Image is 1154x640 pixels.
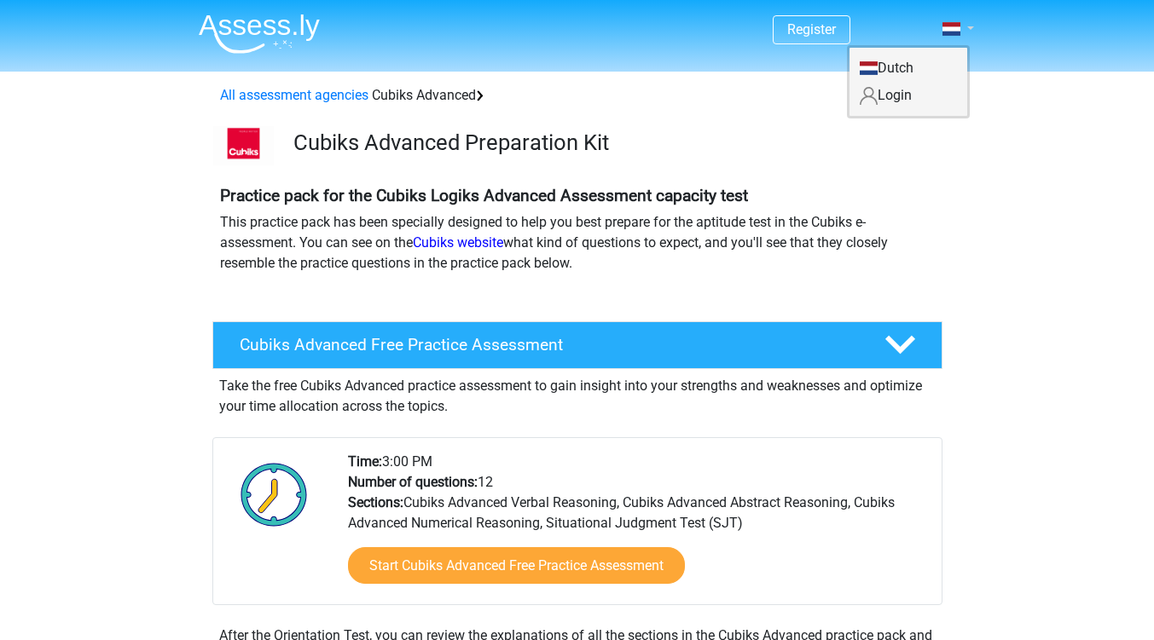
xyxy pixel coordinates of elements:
[478,474,493,490] font: 12
[348,474,478,490] font: Number of questions:
[220,234,888,271] font: what kind of questions to expect, and you'll see that they closely resemble the practice question...
[878,60,913,76] font: Dutch
[213,126,274,165] img: logo-cubiks-300x193.png
[231,452,317,537] img: Clock
[878,87,912,103] font: Login
[219,378,922,414] font: Take the free Cubiks Advanced practice assessment to gain insight into your strengths and weaknes...
[369,557,664,574] font: Start Cubiks Advanced Free Practice Assessment
[348,494,895,531] font: Cubiks Advanced Verbal Reasoning, Cubiks Advanced Abstract Reasoning, Cubiks Advanced Numerical R...
[372,87,476,103] font: Cubiks Advanced
[220,214,866,251] font: This practice pack has been specially designed to help you best prepare for the aptitude test in ...
[850,82,967,109] a: Login
[206,321,949,369] a: Cubiks Advanced Free Practice Assessment
[850,55,967,82] a: Dutch
[220,87,368,103] a: All assessment agencies
[293,130,609,155] font: Cubiks Advanced Preparation Kit
[240,335,563,355] font: Cubiks Advanced Free Practice Assessment
[220,186,748,205] font: Practice pack for the Cubiks Logiks Advanced Assessment capacity test
[199,14,320,54] img: Assessly
[348,547,685,584] a: Start Cubiks Advanced Free Practice Assessment
[348,494,403,510] font: Sections:
[787,21,836,37] a: Register
[382,453,432,470] font: 3:00 PM
[348,453,382,470] font: Time:
[413,234,503,251] a: Cubiks website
